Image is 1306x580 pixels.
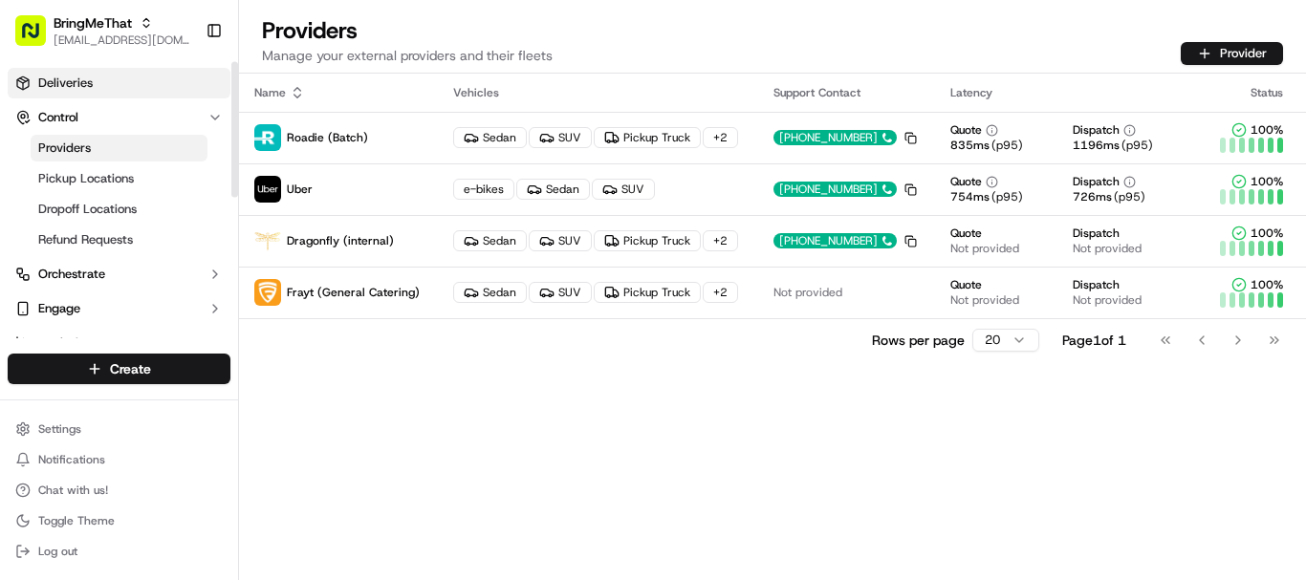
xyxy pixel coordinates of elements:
a: Analytics [8,328,230,358]
span: 100 % [1251,226,1283,241]
span: Pickup Locations [38,170,134,187]
button: Start new chat [325,188,348,211]
span: Quote [950,226,982,241]
div: [PHONE_NUMBER] [773,130,897,145]
span: [PERSON_NAME] [59,296,155,311]
span: Dragonfly (internal) [287,233,394,248]
button: Engage [8,293,230,324]
button: BringMeThat [54,13,132,32]
div: Pickup Truck [594,282,701,303]
span: Analytics [38,334,91,352]
button: Quote [950,174,998,189]
button: Orchestrate [8,259,230,290]
span: 726 ms [1073,189,1112,204]
span: Deliveries [38,75,93,92]
span: Notifications [38,452,105,467]
div: Status [1214,85,1291,100]
p: Rows per page [872,331,965,350]
span: 100 % [1251,122,1283,138]
button: Notifications [8,446,230,473]
span: Dropoff Locations [38,201,137,218]
span: 100 % [1251,277,1283,292]
span: Frayt (General Catering) [287,285,420,300]
div: [PHONE_NUMBER] [773,233,897,248]
div: Pickup Truck [594,127,701,148]
span: • [159,296,165,311]
span: Engage [38,300,80,317]
span: Log out [38,544,77,559]
a: 📗Knowledge Base [11,419,154,454]
span: Control [38,109,78,126]
span: 835 ms [950,138,990,153]
a: Providers [31,135,207,161]
button: Chat with us! [8,477,230,504]
div: Sedan [453,230,527,251]
img: profile_dragonfly_onfleet.png [254,227,281,254]
span: Not provided [773,285,842,300]
div: SUV [529,230,592,251]
div: e-bikes [453,179,514,200]
div: [PHONE_NUMBER] [773,182,897,197]
span: Not provided [1073,292,1142,308]
div: Vehicles [453,85,743,100]
img: frayt-logo.jpeg [254,279,281,306]
span: Not provided [950,241,1019,256]
div: Sedan [453,127,527,148]
button: Provider [1181,42,1283,65]
span: API Documentation [181,427,307,446]
span: Create [110,359,151,378]
a: 💻API Documentation [154,419,315,454]
button: Control [8,102,230,133]
img: roadie-logo-v2.jpg [254,124,281,151]
button: Toggle Theme [8,507,230,534]
div: Sedan [516,179,590,200]
div: + 2 [703,230,738,251]
div: SUV [529,127,592,148]
span: (p95) [1121,138,1153,153]
div: Name [254,85,423,100]
span: [PERSON_NAME] [59,348,155,363]
span: [DATE] [169,348,208,363]
span: Toggle Theme [38,513,115,528]
div: + 2 [703,282,738,303]
img: 1736555255976-a54dd68f-1ca7-489b-9aae-adbdc363a1c4 [19,183,54,217]
button: Dispatch [1073,122,1136,138]
span: Settings [38,421,81,437]
img: Angelique Valdez [19,330,50,360]
span: Chat with us! [38,483,108,498]
input: Got a question? Start typing here... [50,123,344,143]
img: 1736555255976-a54dd68f-1ca7-489b-9aae-adbdc363a1c4 [38,297,54,312]
span: (p95) [1114,189,1145,204]
button: Quote [950,122,998,138]
div: SUV [592,179,655,200]
button: Log out [8,538,230,565]
div: Past conversations [19,248,128,264]
span: 754 ms [950,189,990,204]
img: 1727276513143-84d647e1-66c0-4f92-a045-3c9f9f5dfd92 [40,183,75,217]
a: Refund Requests [31,226,207,253]
img: Bea Lacdao [19,278,50,309]
button: Settings [8,416,230,442]
span: Knowledge Base [38,427,146,446]
span: • [159,348,165,363]
span: Uber [287,182,313,197]
div: SUV [529,282,592,303]
img: uber-new-logo.jpeg [254,176,281,203]
div: Pickup Truck [594,230,701,251]
span: Not provided [1073,241,1142,256]
button: [EMAIL_ADDRESS][DOMAIN_NAME] [54,32,190,48]
div: 📗 [19,429,34,444]
span: Providers [38,140,91,157]
a: Dropoff Locations [31,196,207,223]
span: Quote [950,277,982,292]
span: Dispatch [1073,277,1120,292]
img: Nash [19,19,57,57]
span: Refund Requests [38,231,133,248]
div: We're available if you need us! [86,202,263,217]
span: (p95) [991,189,1023,204]
button: BringMeThat[EMAIL_ADDRESS][DOMAIN_NAME] [8,8,198,54]
div: Start new chat [86,183,314,202]
a: Powered byPylon [135,438,231,453]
